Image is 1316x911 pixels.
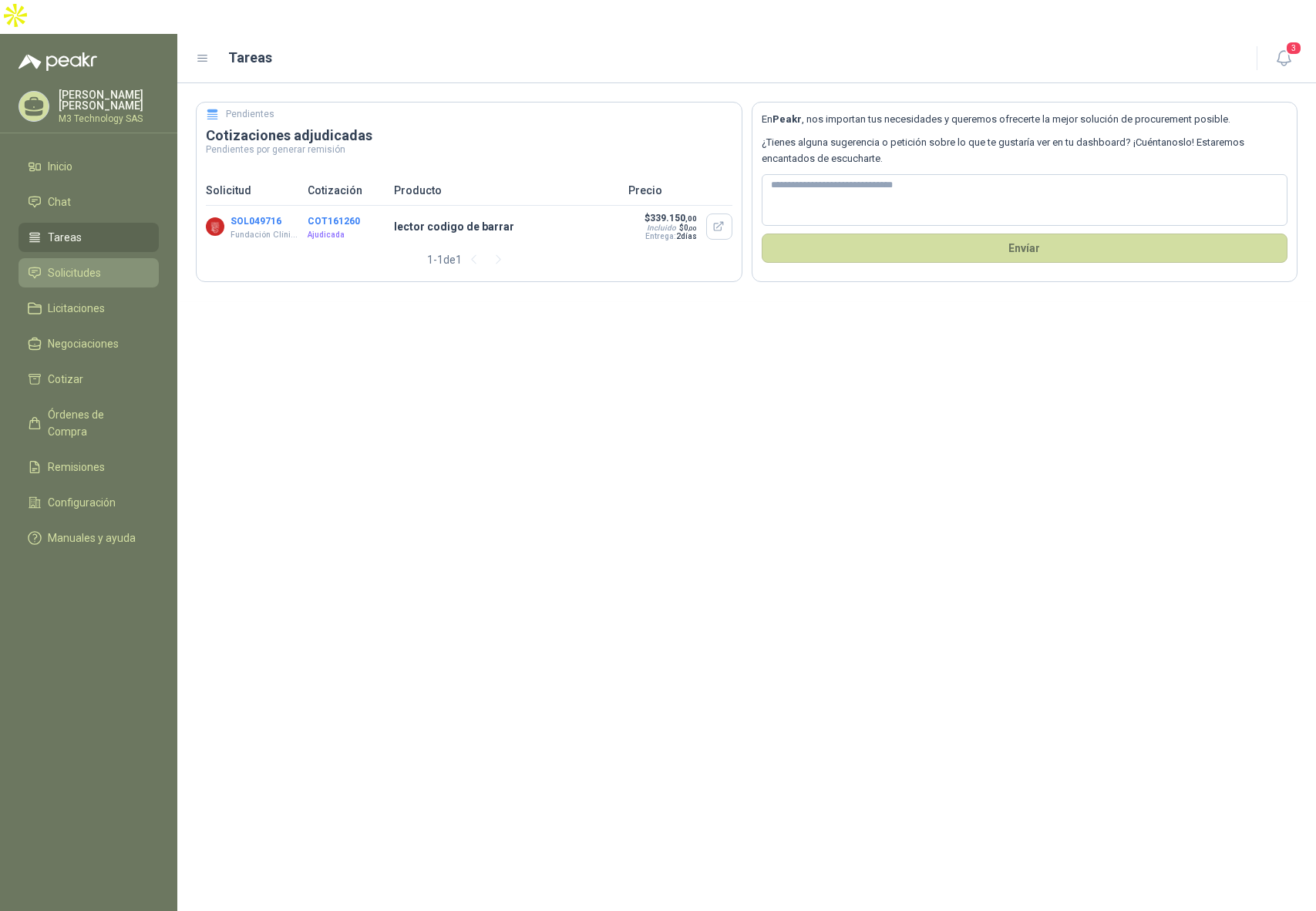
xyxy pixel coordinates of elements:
[676,232,697,240] span: 2 días
[19,400,159,446] a: Órdenes de Compra
[206,217,224,236] img: Company Logo
[762,135,1288,166] p: ¿Tienes alguna sugerencia o petición sobre lo que te gustaría ver en tu dashboard? ¡Cuéntanoslo! ...
[19,52,97,71] img: Logo peakr
[59,89,159,111] p: [PERSON_NAME] [PERSON_NAME]
[394,182,619,199] p: Producto
[48,494,116,511] span: Configuración
[19,523,159,553] a: Manuales y ayuda
[48,158,72,175] span: Inicio
[762,234,1288,263] button: Envíar
[1270,45,1297,72] button: 3
[644,232,697,240] p: Entrega:
[679,224,697,232] span: $
[427,247,511,272] div: 1 - 1 de 1
[48,264,101,281] span: Solicitudes
[231,216,281,227] button: SOL049716
[48,193,71,210] span: Chat
[48,406,144,440] span: Órdenes de Compra
[308,216,360,227] button: COT161260
[772,113,802,125] b: Peakr
[206,145,732,154] p: Pendientes por generar remisión
[226,107,274,122] h5: Pendientes
[19,452,159,482] a: Remisiones
[19,187,159,217] a: Chat
[48,229,82,246] span: Tareas
[19,294,159,323] a: Licitaciones
[231,229,301,241] p: Fundación Clínica Shaio
[48,529,136,546] span: Manuales y ayuda
[762,112,1288,127] p: En , nos importan tus necesidades y queremos ofrecerte la mejor solución de procurement posible.
[688,225,697,232] span: ,00
[48,335,119,352] span: Negociaciones
[628,182,732,199] p: Precio
[19,329,159,358] a: Negociaciones
[48,459,105,476] span: Remisiones
[19,488,159,517] a: Configuración
[19,365,159,394] a: Cotizar
[308,182,385,199] p: Cotización
[644,213,697,224] p: $
[48,371,83,388] span: Cotizar
[19,258,159,287] a: Solicitudes
[59,114,159,123] p: M3 Technology SAS
[650,213,697,224] span: 339.150
[685,214,697,223] span: ,00
[308,229,385,241] p: Ajudicada
[19,152,159,181] a: Inicio
[1285,41,1302,55] span: 3
[684,224,697,232] span: 0
[394,218,619,235] p: lector codigo de barrar
[48,300,105,317] span: Licitaciones
[19,223,159,252] a: Tareas
[647,224,676,232] div: Incluido
[206,126,732,145] h3: Cotizaciones adjudicadas
[228,47,272,69] h1: Tareas
[206,182,298,199] p: Solicitud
